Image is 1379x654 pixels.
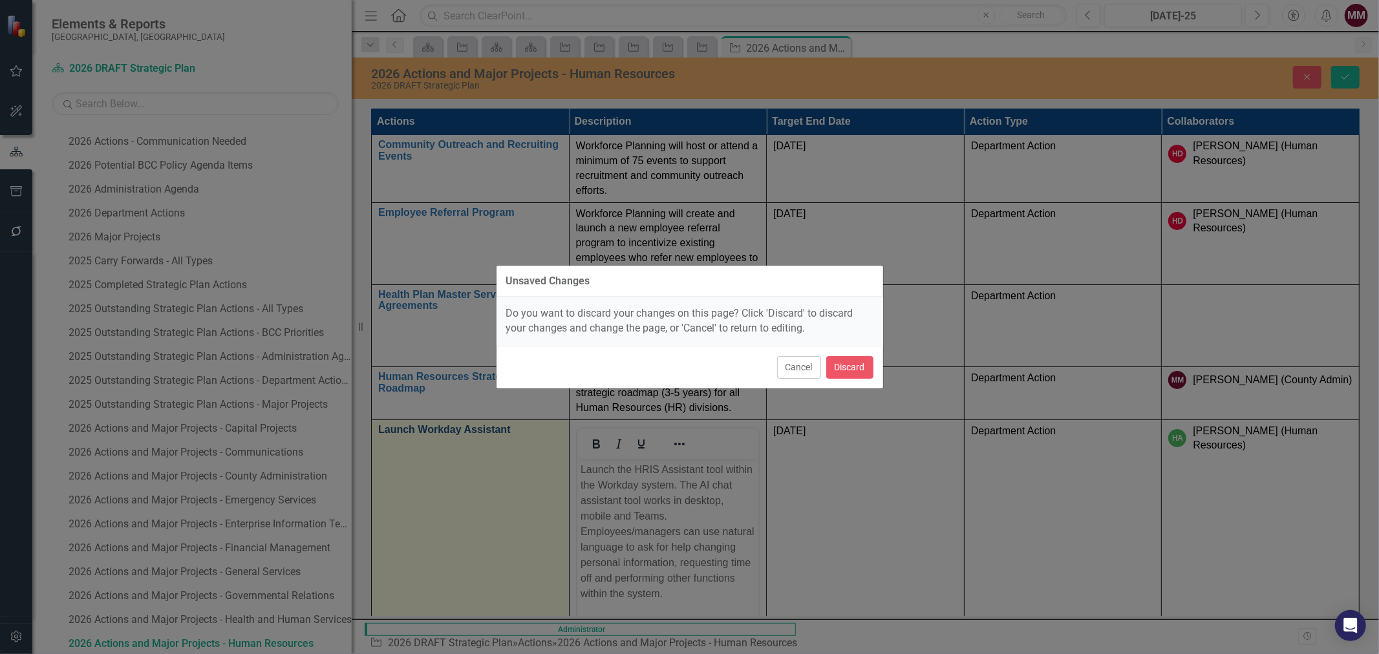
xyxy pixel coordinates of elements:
[3,5,177,140] span: Launch the HRIS Assistant tool within the Workday system. The AI chat assistant tool works in des...
[497,297,883,346] div: Do you want to discard your changes on this page? Click 'Discard' to discard your changes and cha...
[777,356,821,379] button: Cancel
[826,356,873,379] button: Discard
[1335,610,1366,641] div: Open Intercom Messenger
[506,275,590,287] div: Unsaved Changes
